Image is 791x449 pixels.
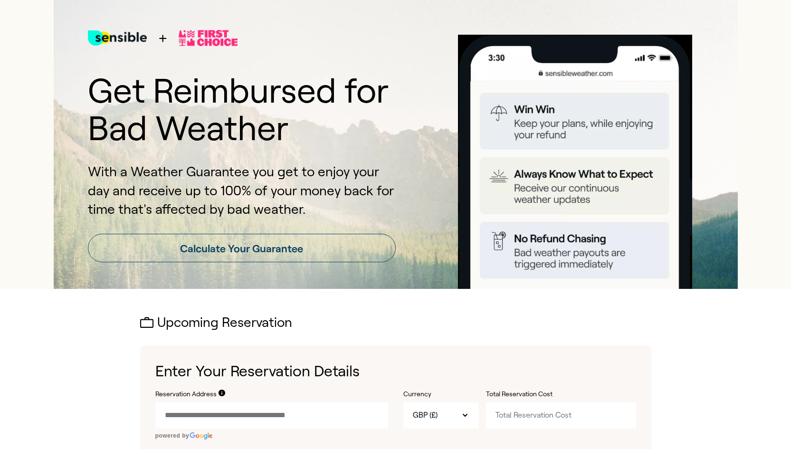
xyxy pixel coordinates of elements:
a: Calculate Your Guarantee [88,234,396,262]
span: powered by [155,432,190,439]
h1: Enter Your Reservation Details [155,361,636,382]
img: test for bg [88,19,147,57]
label: Currency [403,390,478,399]
img: Google logo [189,432,213,439]
span: + [158,28,167,49]
h1: Get Reimbursed for Bad Weather [88,72,396,147]
h2: Upcoming Reservation [140,315,651,330]
span: GBP (£) [413,410,438,420]
input: Total Reservation Cost [486,402,636,428]
label: Total Reservation Cost [486,390,581,399]
label: Reservation Address [155,390,217,399]
img: Product box [447,35,704,289]
p: With a Weather Guarantee you get to enjoy your day and receive up to 100% of your money back for ... [88,162,396,219]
